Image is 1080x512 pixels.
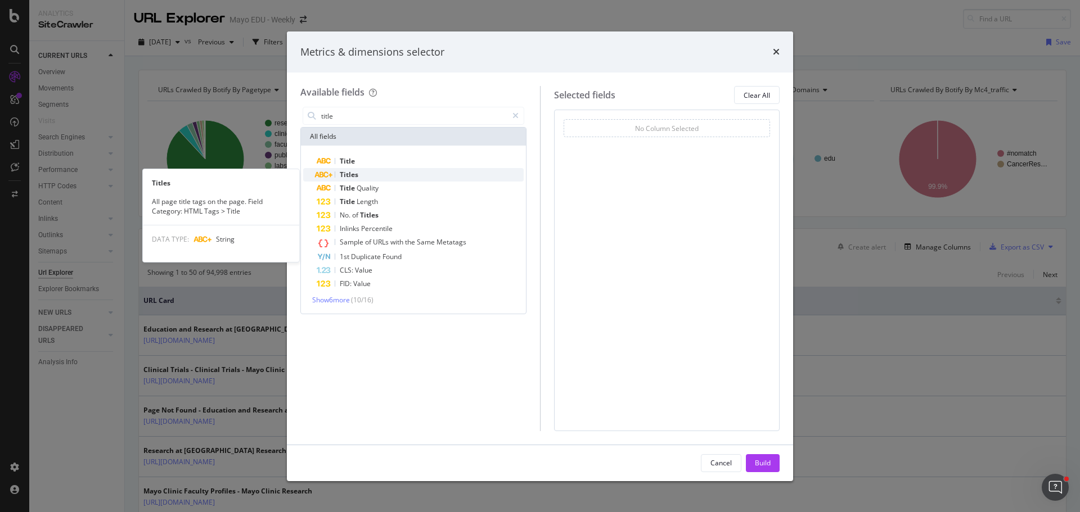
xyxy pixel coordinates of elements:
div: All fields [301,128,526,146]
span: URLs [373,237,390,247]
span: FID: [340,279,353,288]
span: CLS: [340,265,355,275]
span: of [365,237,373,247]
div: modal [287,31,793,481]
span: Quality [357,183,379,193]
span: Title [340,197,357,206]
div: All page title tags on the page. Field Category: HTML Tags > Title [143,197,299,216]
span: Inlinks [340,224,361,233]
div: Available fields [300,86,364,98]
button: Build [746,454,780,472]
span: Metatags [436,237,466,247]
span: Percentile [361,224,393,233]
span: Sample [340,237,365,247]
span: with [390,237,405,247]
span: Titles [360,210,379,220]
span: 1st [340,252,351,261]
input: Search by field name [320,107,507,124]
iframe: Intercom live chat [1042,474,1069,501]
div: Titles [143,178,299,188]
span: Value [353,279,371,288]
span: Found [382,252,402,261]
span: Length [357,197,378,206]
div: Metrics & dimensions selector [300,45,444,60]
button: Cancel [701,454,741,472]
span: Duplicate [351,252,382,261]
span: No. [340,210,352,220]
span: ( 10 / 16 ) [351,295,373,305]
span: of [352,210,360,220]
span: the [405,237,417,247]
div: Build [755,458,771,468]
div: No Column Selected [635,124,699,133]
span: Same [417,237,436,247]
div: Cancel [710,458,732,468]
div: times [773,45,780,60]
span: Title [340,183,357,193]
span: Title [340,156,355,166]
span: Titles [340,170,358,179]
span: Value [355,265,372,275]
div: Selected fields [554,89,615,102]
button: Clear All [734,86,780,104]
div: Clear All [744,90,770,100]
span: Show 6 more [312,295,350,305]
